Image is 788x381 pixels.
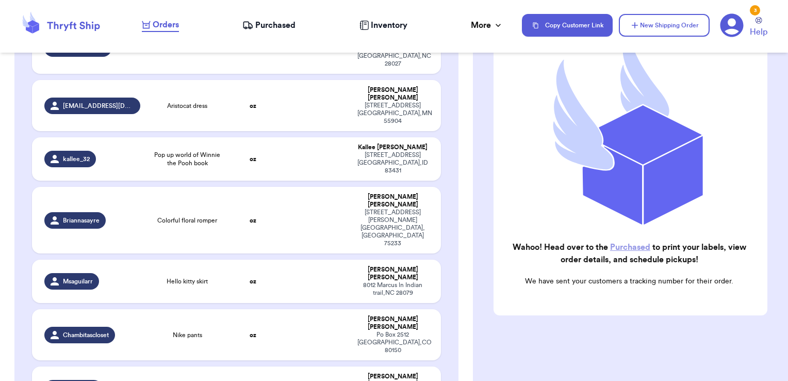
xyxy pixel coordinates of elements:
button: New Shipping Order [619,14,710,37]
a: 3 [720,13,744,37]
span: Nike pants [173,331,202,339]
div: [STREET_ADDRESS] [GEOGRAPHIC_DATA] , NC 28027 [357,44,429,68]
div: [PERSON_NAME] [PERSON_NAME] [357,315,429,331]
span: [EMAIL_ADDRESS][DOMAIN_NAME] [63,102,134,110]
div: [PERSON_NAME] [PERSON_NAME] [357,86,429,102]
span: Aristocat dress [167,102,207,110]
span: Orders [153,19,179,31]
div: [STREET_ADDRESS] [GEOGRAPHIC_DATA] , MN 55904 [357,102,429,125]
strong: oz [250,217,256,224]
span: Inventory [371,19,407,31]
span: Colorful floral romper [157,216,217,225]
a: Orders [142,19,179,32]
div: [PERSON_NAME] [PERSON_NAME] [357,266,429,281]
strong: oz [250,103,256,109]
span: kallee_32 [63,155,90,163]
span: Chambitascloset [63,331,109,339]
div: Kallee [PERSON_NAME] [357,144,429,151]
span: Briannasayre [63,216,100,225]
strong: oz [250,332,256,338]
div: More [471,19,503,31]
span: Help [750,26,767,38]
button: Copy Customer Link [522,14,613,37]
div: [PERSON_NAME] [PERSON_NAME] [357,193,429,209]
p: We have sent your customers a tracking number for their order. [502,276,757,287]
a: Purchased [242,19,295,31]
a: Inventory [359,19,407,31]
h2: Wahoo! Head over to the to print your labels, view order details, and schedule pickups! [502,241,757,266]
span: Purchased [255,19,295,31]
div: [STREET_ADDRESS][PERSON_NAME] [GEOGRAPHIC_DATA] , [GEOGRAPHIC_DATA] 75233 [357,209,429,247]
a: Purchased [610,243,650,251]
span: Hello kitty skirt [167,277,208,285]
span: Pop up world of Winnie the Pooh book [153,151,222,167]
strong: oz [250,278,256,284]
span: Msaguilarr [63,277,93,285]
div: 3 [750,5,760,15]
a: Help [750,17,767,38]
div: [STREET_ADDRESS] [GEOGRAPHIC_DATA] , ID 83431 [357,151,429,174]
div: Po Box 2512 [GEOGRAPHIC_DATA] , CO 80150 [357,331,429,354]
div: 8012 Marcus ln Indian trail , NC 28079 [357,281,429,297]
strong: oz [250,156,256,162]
